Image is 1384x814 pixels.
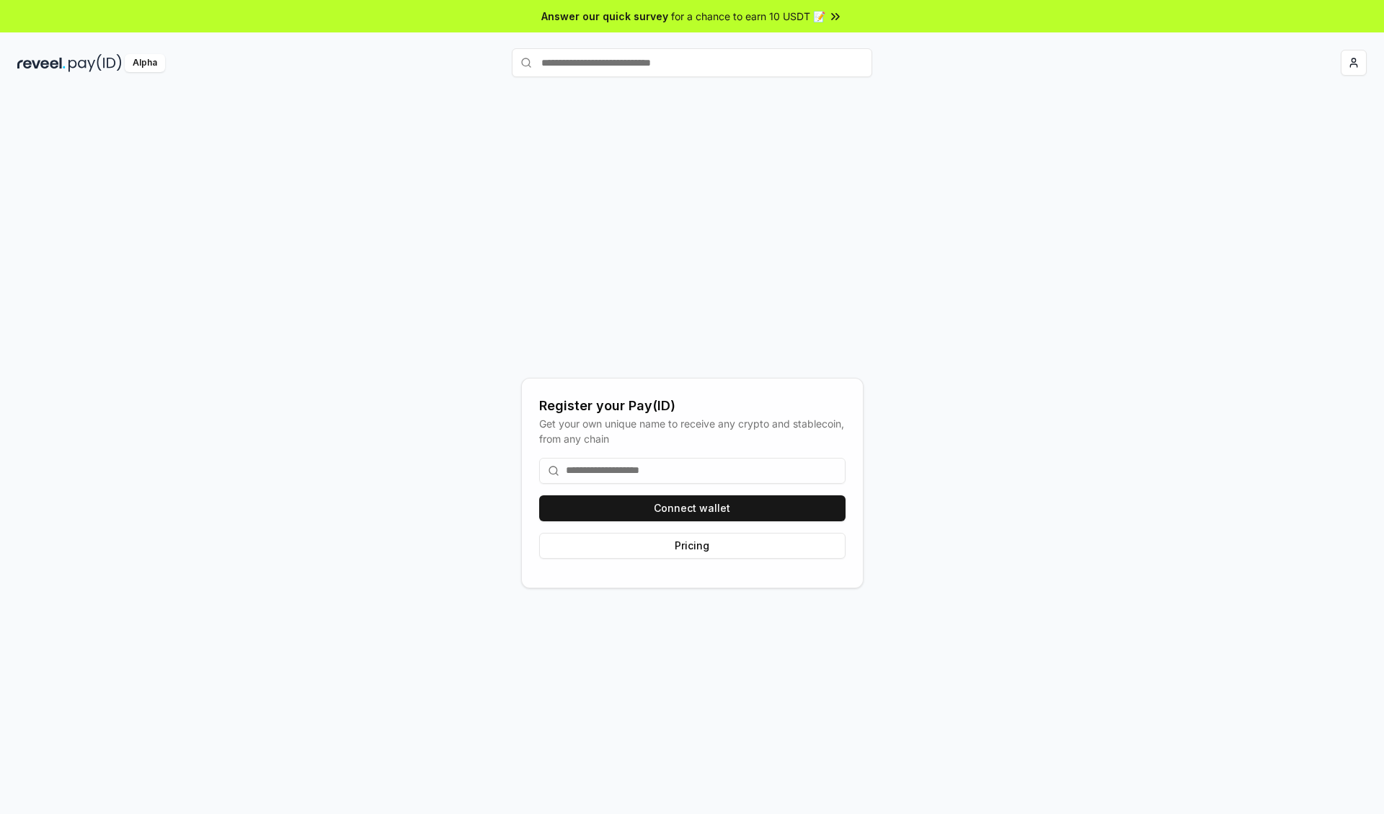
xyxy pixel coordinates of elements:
div: Get your own unique name to receive any crypto and stablecoin, from any chain [539,416,846,446]
span: for a chance to earn 10 USDT 📝 [671,9,825,24]
img: pay_id [68,54,122,72]
button: Connect wallet [539,495,846,521]
button: Pricing [539,533,846,559]
div: Register your Pay(ID) [539,396,846,416]
img: reveel_dark [17,54,66,72]
span: Answer our quick survey [541,9,668,24]
div: Alpha [125,54,165,72]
